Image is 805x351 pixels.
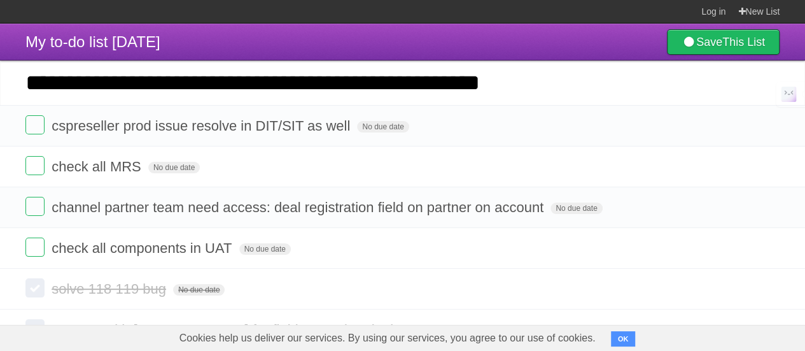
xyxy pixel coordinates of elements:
[550,203,602,214] span: No due date
[173,284,225,296] span: No due date
[722,36,765,48] b: This List
[52,118,353,134] span: cspreseller prod issue resolve in DIT/SIT as well
[25,278,45,297] label: Done
[52,240,235,256] span: check all components in UAT
[52,322,412,338] span: connect with [PERSON_NAME] for fields mapping doubts
[52,159,144,175] span: check all MRS
[667,29,780,55] a: SaveThis List
[52,199,547,215] span: channel partner team need access: deal registration field on partner on account
[167,326,608,351] span: Cookies help us deliver our services. By using our services, you agree to our use of cookies.
[25,115,45,134] label: Done
[611,331,636,347] button: OK
[25,197,45,216] label: Done
[25,319,45,338] label: Done
[239,243,291,255] span: No due date
[52,281,169,297] span: solve 118 119 bug
[25,33,160,50] span: My to-do list [DATE]
[25,238,45,257] label: Done
[148,162,200,173] span: No due date
[25,156,45,175] label: Done
[357,121,409,133] span: No due date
